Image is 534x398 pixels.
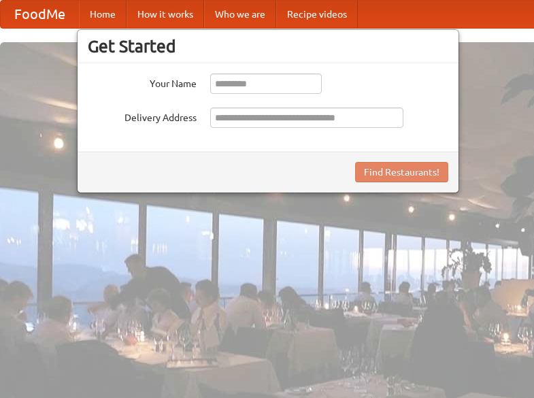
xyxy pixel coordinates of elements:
[127,1,204,28] a: How it works
[204,1,276,28] a: Who we are
[276,1,358,28] a: Recipe videos
[355,162,448,182] button: Find Restaurants!
[88,107,197,125] label: Delivery Address
[79,1,127,28] a: Home
[88,73,197,90] label: Your Name
[1,1,79,28] a: FoodMe
[88,36,448,56] h3: Get Started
